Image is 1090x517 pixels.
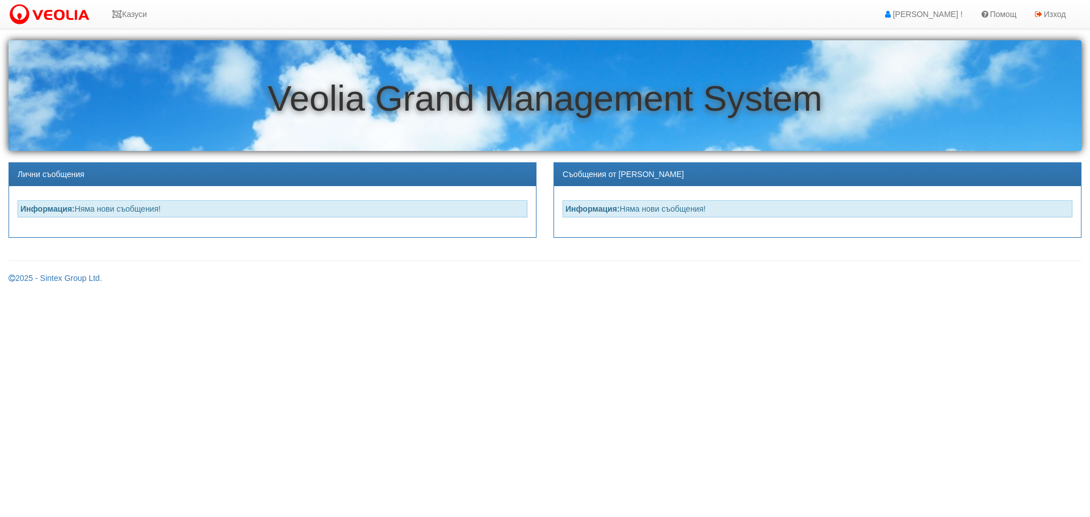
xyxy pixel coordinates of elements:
div: Няма нови съобщения! [563,200,1072,217]
div: Лични съобщения [9,163,536,186]
strong: Информация: [565,204,620,213]
div: Няма нови съобщения! [18,200,527,217]
div: Съобщения от [PERSON_NAME] [554,163,1081,186]
strong: Информация: [20,204,75,213]
a: 2025 - Sintex Group Ltd. [9,274,102,283]
h1: Veolia Grand Management System [9,79,1081,118]
img: VeoliaLogo.png [9,3,95,27]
